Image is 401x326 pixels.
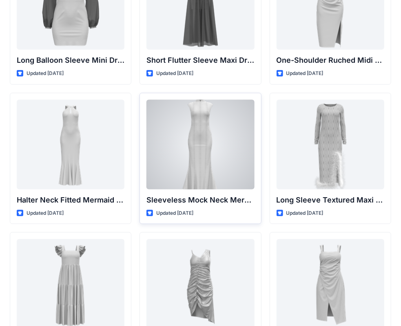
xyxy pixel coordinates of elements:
[286,209,323,218] p: Updated [DATE]
[17,100,124,189] a: Halter Neck Fitted Mermaid Gown with Keyhole Detail
[277,100,384,189] a: Long Sleeve Textured Maxi Dress with Feather Hem
[17,194,124,206] p: Halter Neck Fitted Mermaid Gown with Keyhole Detail
[17,55,124,66] p: Long Balloon Sleeve Mini Dress with Wrap Bodice
[277,194,384,206] p: Long Sleeve Textured Maxi Dress with Feather Hem
[286,69,323,78] p: Updated [DATE]
[146,100,254,189] a: Sleeveless Mock Neck Mermaid Gown
[156,69,193,78] p: Updated [DATE]
[27,209,64,218] p: Updated [DATE]
[146,194,254,206] p: Sleeveless Mock Neck Mermaid Gown
[146,55,254,66] p: Short Flutter Sleeve Maxi Dress with Contrast [PERSON_NAME] and [PERSON_NAME]
[27,69,64,78] p: Updated [DATE]
[156,209,193,218] p: Updated [DATE]
[277,55,384,66] p: One-Shoulder Ruched Midi Dress with Slit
